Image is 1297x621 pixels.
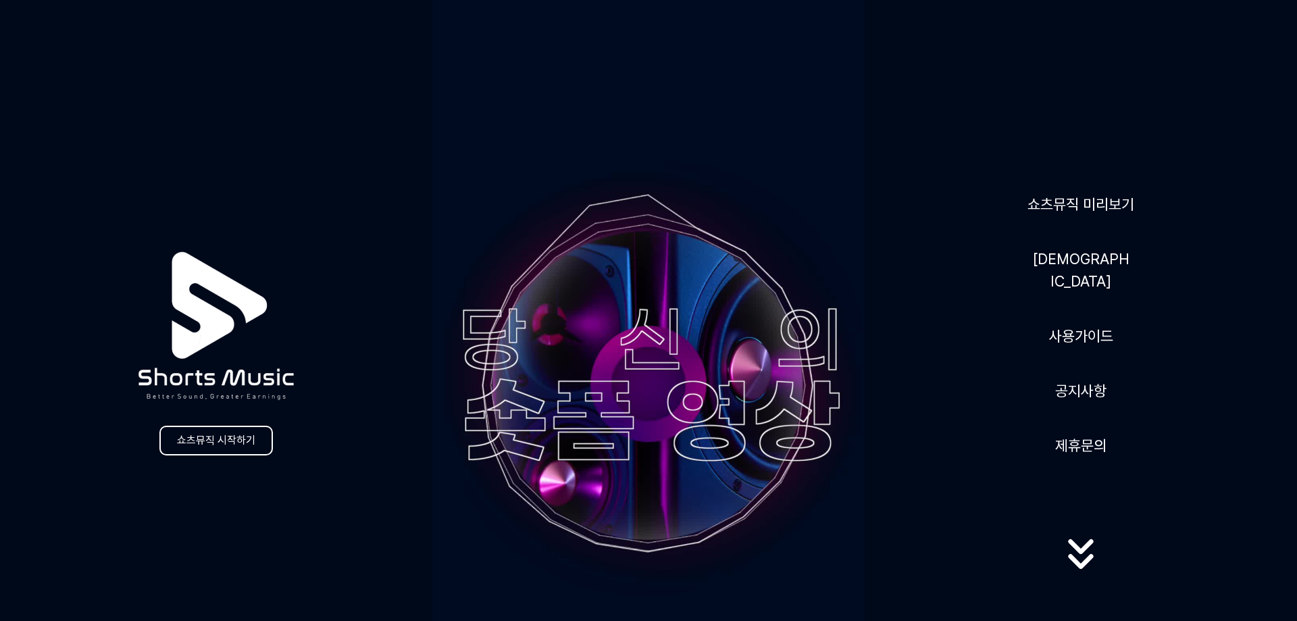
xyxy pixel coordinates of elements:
img: logo [105,216,327,437]
button: 제휴문의 [1050,429,1112,462]
a: 쇼츠뮤직 시작하기 [159,426,273,455]
a: 쇼츠뮤직 미리보기 [1022,188,1140,221]
a: [DEMOGRAPHIC_DATA] [1027,243,1135,298]
a: 사용가이드 [1044,320,1119,353]
a: 공지사항 [1050,374,1112,407]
